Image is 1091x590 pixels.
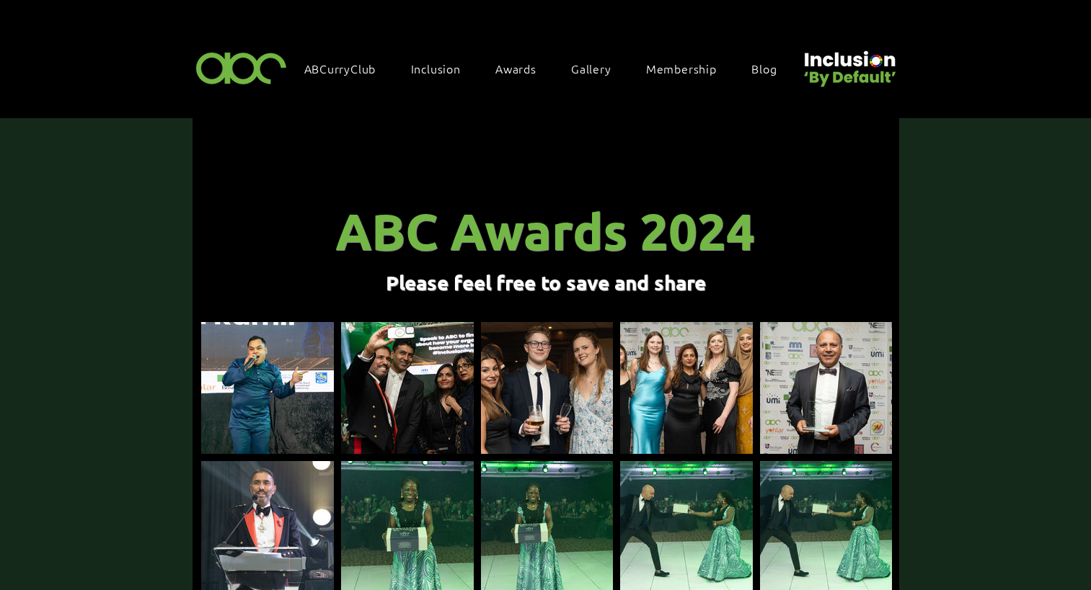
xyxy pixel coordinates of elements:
div: Inclusion [404,53,482,84]
span: Please feel free to save and share [386,269,706,295]
a: Membership [639,53,738,84]
span: Awards [495,61,536,76]
span: Gallery [571,61,611,76]
span: Blog [751,61,777,76]
img: ABC-Logo-Blank-Background-01-01-2.png [192,46,291,89]
span: ABCurryClub [304,61,376,76]
nav: Site [297,53,799,84]
img: Untitled design (22).png [799,39,898,89]
a: ABCurryClub [297,53,398,84]
span: ABC Awards 2024 [335,200,755,262]
span: Membership [646,61,717,76]
div: Awards [488,53,558,84]
a: Blog [744,53,798,84]
a: Gallery [564,53,633,84]
span: Inclusion [411,61,461,76]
